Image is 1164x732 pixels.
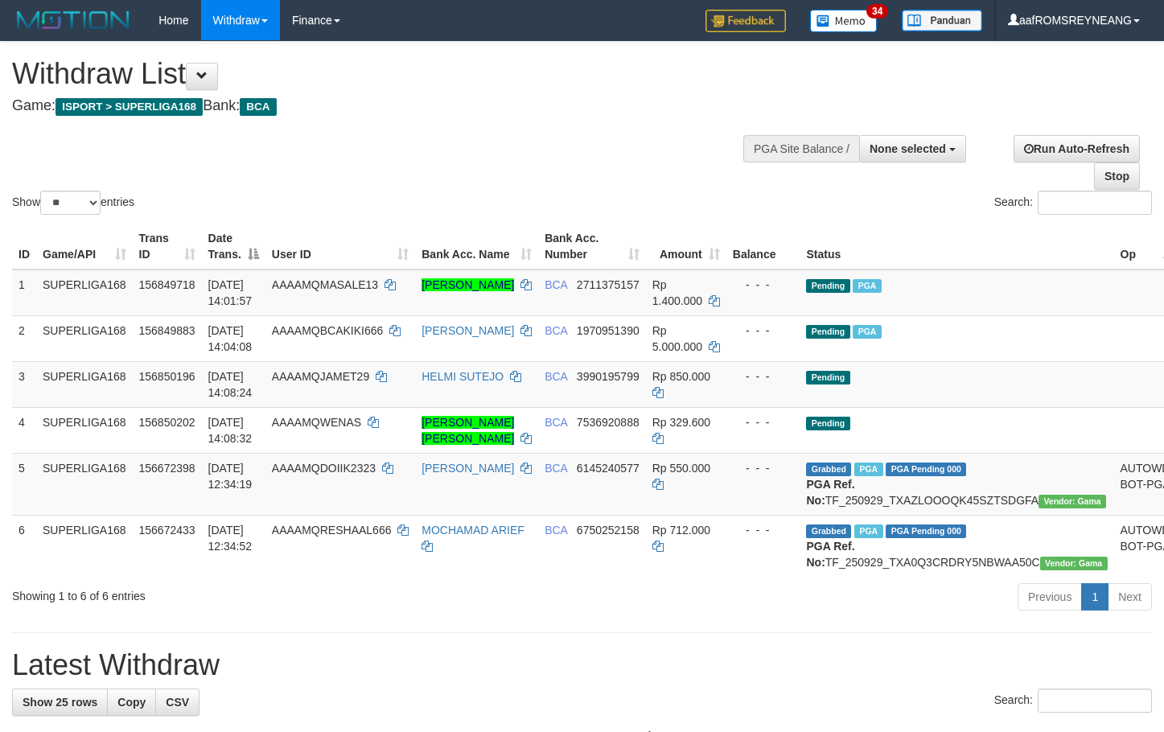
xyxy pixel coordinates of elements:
[806,325,849,339] span: Pending
[12,269,36,316] td: 1
[577,324,640,337] span: Copy 1970951390 to clipboard
[12,361,36,407] td: 3
[577,524,640,537] span: Copy 6750252158 to clipboard
[240,98,276,116] span: BCA
[12,582,473,604] div: Showing 1 to 6 of 6 entries
[422,524,524,537] a: MOCHAMAD ARIEF
[422,278,514,291] a: [PERSON_NAME]
[733,277,794,293] div: - - -
[1094,162,1140,190] a: Stop
[422,462,514,475] a: [PERSON_NAME]
[853,279,881,293] span: Marked by aafsoycanthlai
[1039,495,1106,508] span: Vendor URL: https://trx31.1velocity.biz
[870,142,946,155] span: None selected
[545,324,567,337] span: BCA
[12,315,36,361] td: 2
[733,414,794,430] div: - - -
[733,368,794,385] div: - - -
[577,462,640,475] span: Copy 6145240577 to clipboard
[810,10,878,32] img: Button%20Memo.svg
[902,10,982,31] img: panduan.png
[208,462,253,491] span: [DATE] 12:34:19
[36,269,133,316] td: SUPERLIGA168
[12,407,36,453] td: 4
[743,135,859,162] div: PGA Site Balance /
[56,98,203,116] span: ISPORT > SUPERLIGA168
[1038,689,1152,713] input: Search:
[800,453,1113,515] td: TF_250929_TXAZLOOOQK45SZTSDGFA
[577,416,640,429] span: Copy 7536920888 to clipboard
[40,191,101,215] select: Showentries
[36,515,133,577] td: SUPERLIGA168
[652,370,710,383] span: Rp 850.000
[577,370,640,383] span: Copy 3990195799 to clipboard
[1108,583,1152,611] a: Next
[422,416,514,445] a: [PERSON_NAME] [PERSON_NAME]
[545,416,567,429] span: BCA
[422,324,514,337] a: [PERSON_NAME]
[652,278,702,307] span: Rp 1.400.000
[12,515,36,577] td: 6
[166,696,189,709] span: CSV
[272,462,376,475] span: AAAAMQDOIIK2323
[12,649,1152,681] h1: Latest Withdraw
[422,370,504,383] a: HELMI SUTEJO
[272,416,361,429] span: AAAAMQWENAS
[726,224,800,269] th: Balance
[208,524,253,553] span: [DATE] 12:34:52
[545,278,567,291] span: BCA
[886,524,966,538] span: PGA Pending
[139,462,195,475] span: 156672398
[577,278,640,291] span: Copy 2711375157 to clipboard
[545,462,567,475] span: BCA
[202,224,265,269] th: Date Trans.: activate to sort column descending
[859,135,966,162] button: None selected
[1038,191,1152,215] input: Search:
[12,689,108,716] a: Show 25 rows
[12,58,760,90] h1: Withdraw List
[806,540,854,569] b: PGA Ref. No:
[652,324,702,353] span: Rp 5.000.000
[806,478,854,507] b: PGA Ref. No:
[1014,135,1140,162] a: Run Auto-Refresh
[208,278,253,307] span: [DATE] 14:01:57
[139,524,195,537] span: 156672433
[854,524,882,538] span: Marked by aafsoycanthlai
[1018,583,1082,611] a: Previous
[36,224,133,269] th: Game/API: activate to sort column ascending
[155,689,199,716] a: CSV
[886,463,966,476] span: PGA Pending
[272,370,369,383] span: AAAAMQJAMET29
[705,10,786,32] img: Feedback.jpg
[139,324,195,337] span: 156849883
[1081,583,1108,611] a: 1
[800,224,1113,269] th: Status
[139,278,195,291] span: 156849718
[733,460,794,476] div: - - -
[853,325,881,339] span: Marked by aafsoycanthlai
[12,8,134,32] img: MOTION_logo.png
[139,416,195,429] span: 156850202
[866,4,888,19] span: 34
[733,522,794,538] div: - - -
[265,224,415,269] th: User ID: activate to sort column ascending
[806,371,849,385] span: Pending
[208,324,253,353] span: [DATE] 14:04:08
[208,416,253,445] span: [DATE] 14:08:32
[272,278,378,291] span: AAAAMQMASALE13
[800,515,1113,577] td: TF_250929_TXA0Q3CRDRY5NBWAA50C
[415,224,538,269] th: Bank Acc. Name: activate to sort column ascending
[733,323,794,339] div: - - -
[1040,557,1108,570] span: Vendor URL: https://trx31.1velocity.biz
[272,524,392,537] span: AAAAMQRESHAAL666
[854,463,882,476] span: Marked by aafsoycanthlai
[545,524,567,537] span: BCA
[646,224,726,269] th: Amount: activate to sort column ascending
[994,191,1152,215] label: Search:
[538,224,646,269] th: Bank Acc. Number: activate to sort column ascending
[36,453,133,515] td: SUPERLIGA168
[133,224,202,269] th: Trans ID: activate to sort column ascending
[117,696,146,709] span: Copy
[994,689,1152,713] label: Search:
[36,407,133,453] td: SUPERLIGA168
